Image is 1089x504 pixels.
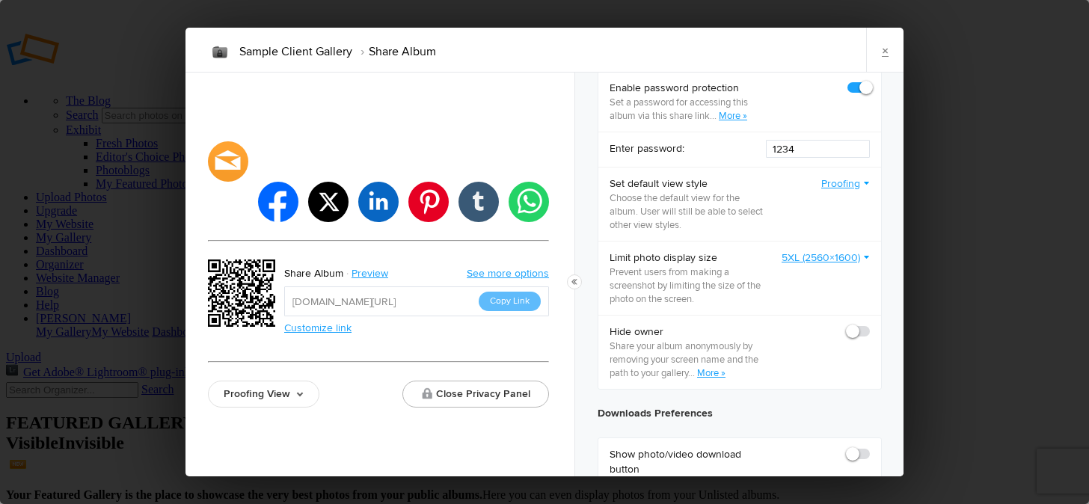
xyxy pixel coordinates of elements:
[610,141,684,156] b: Enter password:
[208,381,319,408] a: Proofing View
[610,81,766,96] b: Enable password protection
[284,264,343,283] div: Share Album
[479,292,541,311] button: Copy Link
[866,28,904,73] a: ×
[719,110,747,122] a: More »
[610,251,766,265] b: Limit photo display size
[688,367,697,379] span: ...
[284,322,352,334] a: Customize link
[610,191,766,232] p: Choose the default view for the album. User will still be able to select other view styles.
[343,264,399,283] a: Preview
[610,96,766,123] p: Set a password for accessing this album via this share link.
[610,176,766,191] b: Set default view style
[467,267,549,280] a: See more options
[402,381,549,408] button: Close Privacy Panel
[208,40,232,64] img: album_locked.png
[208,259,280,331] div: https://slickpic.us/18478428QZ-M
[567,274,582,289] button: Close
[239,39,352,64] li: Sample Client Gallery
[509,182,549,222] li: whatsapp
[358,182,399,222] li: linkedin
[598,405,882,422] h4: Downloads Preferences
[821,176,870,191] a: Proofing
[712,110,719,122] span: ..
[610,339,766,380] p: Share your album anonymously by removing your screen name and the path to your gallery
[458,182,499,222] li: tumblr
[308,182,349,222] li: twitter
[782,251,870,265] a: 5XL (2560×1600)
[352,39,436,64] li: Share Album
[408,182,449,222] li: pinterest
[610,265,766,306] p: Prevent users from making a screenshot by limiting the size of the photo on the screen.
[258,182,298,222] li: facebook
[697,367,726,379] a: More »
[610,325,766,339] b: Hide owner
[610,447,766,477] b: Show photo/video download button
